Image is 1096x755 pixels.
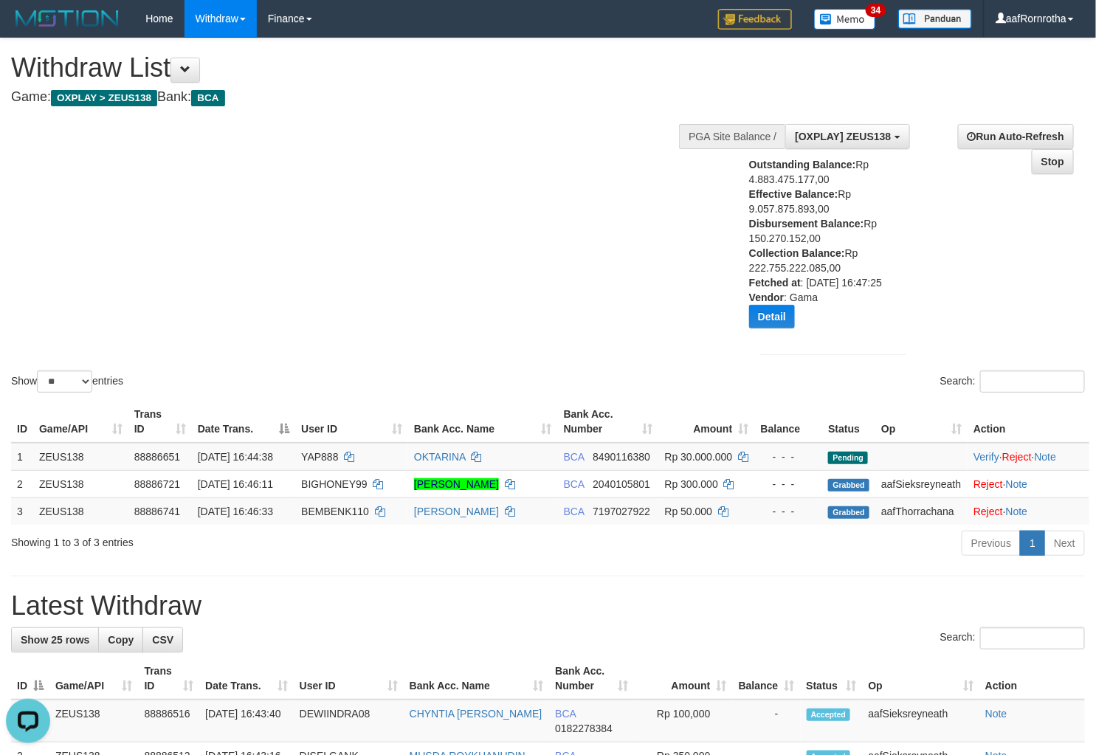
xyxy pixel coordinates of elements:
input: Search: [980,370,1085,393]
span: CSV [152,634,173,646]
a: [PERSON_NAME] [414,478,499,490]
span: BEMBENK110 [301,506,369,517]
td: DEWIINDRA08 [294,700,404,742]
a: CHYNTIA [PERSON_NAME] [410,708,542,720]
th: Action [968,401,1089,443]
div: Showing 1 to 3 of 3 entries [11,529,446,550]
span: Copy [108,634,134,646]
td: ZEUS138 [33,470,128,497]
td: ZEUS138 [33,443,128,471]
label: Search: [940,370,1085,393]
img: Button%20Memo.svg [814,9,876,30]
span: BIGHONEY99 [301,478,367,490]
div: - - - [760,477,816,492]
td: aafThorrachana [875,497,968,525]
td: - [733,700,801,742]
a: Previous [962,531,1021,556]
a: Next [1044,531,1085,556]
th: Status [822,401,875,443]
input: Search: [980,627,1085,649]
td: Rp 100,000 [634,700,732,742]
th: ID [11,401,33,443]
button: Open LiveChat chat widget [6,6,50,50]
button: Detail [749,305,795,328]
label: Show entries [11,370,123,393]
span: [DATE] 16:46:33 [198,506,273,517]
th: Trans ID: activate to sort column ascending [138,658,199,700]
span: Pending [828,452,868,464]
a: Show 25 rows [11,627,99,652]
b: Disbursement Balance: [749,218,864,230]
th: Status: activate to sort column ascending [801,658,863,700]
td: 1 [11,443,33,471]
span: Show 25 rows [21,634,89,646]
td: · [968,470,1089,497]
td: aafSieksreyneath [875,470,968,497]
span: Rp 30.000.000 [665,451,733,463]
th: Balance: activate to sort column ascending [733,658,801,700]
th: Date Trans.: activate to sort column ascending [199,658,294,700]
span: YAP888 [301,451,338,463]
span: BCA [191,90,224,106]
a: Run Auto-Refresh [958,124,1074,149]
a: Stop [1032,149,1074,174]
td: [DATE] 16:43:40 [199,700,294,742]
div: - - - [760,449,816,464]
span: OXPLAY > ZEUS138 [51,90,157,106]
span: [OXPLAY] ZEUS138 [795,131,891,142]
span: Grabbed [828,506,869,519]
a: OKTARINA [414,451,466,463]
h4: Game: Bank: [11,90,716,105]
a: Copy [98,627,143,652]
span: [DATE] 16:44:38 [198,451,273,463]
span: 88886741 [134,506,180,517]
th: Bank Acc. Number: activate to sort column ascending [558,401,659,443]
a: Reject [1002,451,1032,463]
th: Amount: activate to sort column ascending [634,658,732,700]
a: CSV [142,627,183,652]
td: 3 [11,497,33,525]
span: Copy 0182278384 to clipboard [555,723,613,734]
span: 34 [866,4,886,17]
span: Copy 2040105801 to clipboard [593,478,650,490]
button: [OXPLAY] ZEUS138 [785,124,909,149]
a: Verify [973,451,999,463]
th: Bank Acc. Number: activate to sort column ascending [549,658,634,700]
td: ZEUS138 [33,497,128,525]
b: Outstanding Balance: [749,159,856,170]
span: Accepted [807,709,851,721]
span: BCA [564,451,585,463]
th: Date Trans.: activate to sort column descending [192,401,296,443]
div: - - - [760,504,816,519]
b: Collection Balance: [749,247,845,259]
b: Fetched at [749,277,801,289]
th: User ID: activate to sort column ascending [294,658,404,700]
td: ZEUS138 [49,700,138,742]
th: Bank Acc. Name: activate to sort column ascending [408,401,558,443]
td: aafSieksreyneath [863,700,979,742]
img: Feedback.jpg [718,9,792,30]
h1: Withdraw List [11,53,716,83]
div: PGA Site Balance / [679,124,785,149]
img: MOTION_logo.png [11,7,123,30]
th: Action [979,658,1085,700]
td: · · [968,443,1089,471]
a: Note [1006,478,1028,490]
b: Vendor [749,292,784,303]
a: Note [985,708,1007,720]
a: [PERSON_NAME] [414,506,499,517]
th: Game/API: activate to sort column ascending [33,401,128,443]
th: Amount: activate to sort column ascending [659,401,755,443]
th: Trans ID: activate to sort column ascending [128,401,192,443]
th: Balance [754,401,822,443]
span: [DATE] 16:46:11 [198,478,273,490]
b: Effective Balance: [749,188,838,200]
a: Reject [973,506,1003,517]
th: User ID: activate to sort column ascending [295,401,408,443]
a: 1 [1020,531,1045,556]
th: Bank Acc. Name: activate to sort column ascending [404,658,550,700]
span: BCA [564,506,585,517]
span: Rp 50.000 [665,506,713,517]
a: Note [1006,506,1028,517]
td: 2 [11,470,33,497]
